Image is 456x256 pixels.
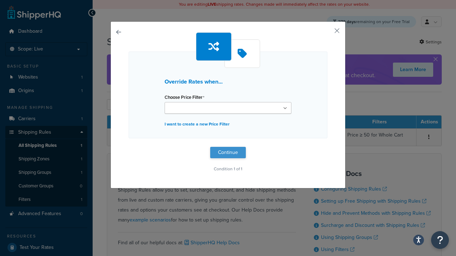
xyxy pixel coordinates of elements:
button: Open Resource Center [431,231,449,249]
label: Choose Price Filter [165,95,204,100]
h3: Override Rates when... [165,79,291,85]
p: Condition 1 of 1 [129,164,327,174]
p: I want to create a new Price Filter [165,119,291,129]
button: Continue [210,147,246,158]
